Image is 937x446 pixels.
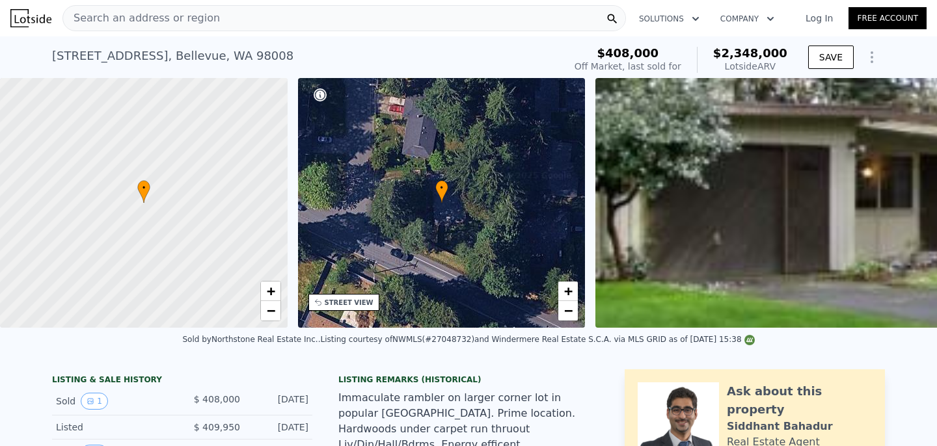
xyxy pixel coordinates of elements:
[266,302,275,319] span: −
[790,12,849,25] a: Log In
[597,46,659,60] span: $408,000
[727,382,872,419] div: Ask about this property
[81,393,108,410] button: View historical data
[56,393,172,410] div: Sold
[182,335,320,344] div: Sold by Northstone Real Estate Inc. .
[251,393,308,410] div: [DATE]
[713,60,787,73] div: Lotside ARV
[52,47,293,65] div: [STREET_ADDRESS] , Bellevue , WA 98008
[564,302,573,319] span: −
[558,282,578,301] a: Zoom in
[859,44,885,70] button: Show Options
[266,283,275,299] span: +
[564,283,573,299] span: +
[137,180,150,203] div: •
[727,419,833,434] div: Siddhant Bahadur
[320,335,754,344] div: Listing courtesy of NWMLS (#27048732) and Windermere Real Estate S.C.A. via MLS GRID as of [DATE]...
[849,7,927,29] a: Free Account
[194,422,240,432] span: $ 409,950
[251,421,308,434] div: [DATE]
[713,46,787,60] span: $2,348,000
[56,421,172,434] div: Listed
[710,7,785,31] button: Company
[808,46,854,69] button: SAVE
[52,374,312,387] div: LISTING & SALE HISTORY
[338,374,599,385] div: Listing Remarks (Historical)
[575,60,681,73] div: Off Market, last sold for
[435,180,448,203] div: •
[137,182,150,194] span: •
[261,301,280,321] a: Zoom out
[629,7,710,31] button: Solutions
[194,394,240,404] span: $ 408,000
[558,301,578,321] a: Zoom out
[325,298,373,308] div: STREET VIEW
[10,9,51,27] img: Lotside
[435,182,448,194] span: •
[261,282,280,301] a: Zoom in
[63,10,220,26] span: Search an address or region
[744,335,755,345] img: NWMLS Logo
